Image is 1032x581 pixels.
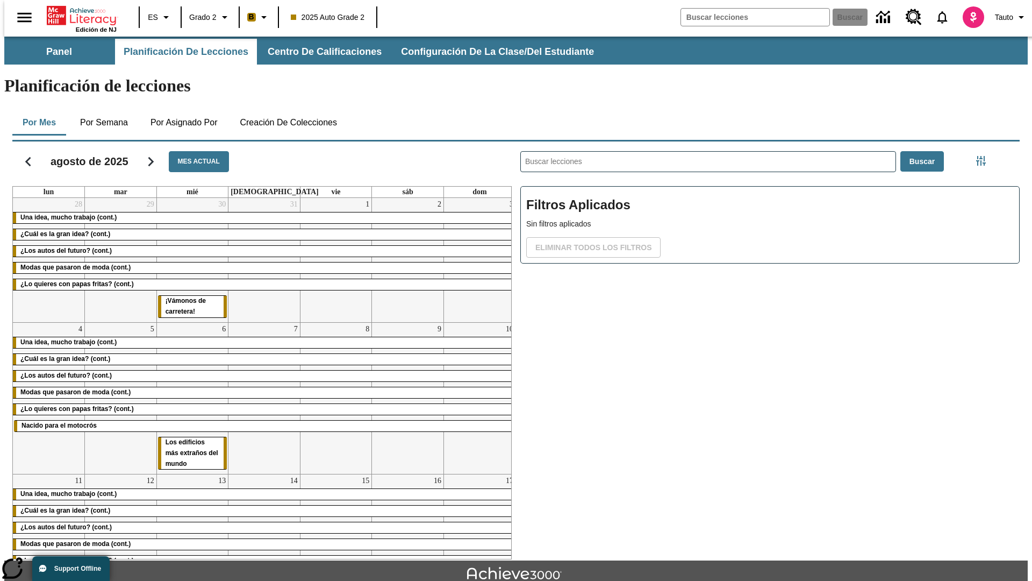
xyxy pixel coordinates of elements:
[32,556,110,581] button: Support Offline
[991,8,1032,27] button: Perfil/Configuración
[15,148,42,175] button: Regresar
[20,507,110,514] span: ¿Cuál es la gran idea? (cont.)
[20,230,110,238] span: ¿Cuál es la gran idea? (cont.)
[4,76,1028,96] h1: Planificación de lecciones
[512,137,1020,559] div: Buscar
[870,3,899,32] a: Centro de información
[166,297,206,315] span: ¡Vámonos de carretera!
[20,264,131,271] span: Modas que pasaron de moda (cont.)
[216,198,228,211] a: 30 de julio de 2025
[443,322,515,474] td: 10 de agosto de 2025
[363,323,371,336] a: 8 de agosto de 2025
[13,212,515,223] div: Una idea, mucho trabajo (cont.)
[521,152,895,172] input: Buscar lecciones
[73,474,84,487] a: 11 de agosto de 2025
[143,8,177,27] button: Lenguaje: ES, Selecciona un idioma
[13,246,515,257] div: ¿Los autos del futuro? (cont.)
[13,556,515,566] div: ¿Lo quieres con papas fritas? (cont.)
[681,9,829,26] input: Buscar campo
[4,39,604,65] div: Subbarra de navegación
[435,198,443,211] a: 2 de agosto de 2025
[900,151,944,172] button: Buscar
[300,198,372,322] td: 1 de agosto de 2025
[13,198,85,322] td: 28 de julio de 2025
[20,355,110,363] span: ¿Cuál es la gran idea? (cont.)
[158,296,227,317] div: ¡Vámonos de carretera!
[145,474,156,487] a: 12 de agosto de 2025
[231,110,346,136] button: Creación de colecciones
[288,198,300,211] a: 31 de julio de 2025
[14,421,514,431] div: Nacido para el motocrós
[20,490,117,498] span: Una idea, mucho trabajo (cont.)
[995,12,1013,23] span: Tauto
[432,474,443,487] a: 16 de agosto de 2025
[291,12,365,23] span: 2025 Auto Grade 2
[13,404,515,415] div: ¿Lo quieres con papas fritas? (cont.)
[372,198,444,322] td: 2 de agosto de 2025
[137,148,164,175] button: Seguir
[115,39,257,65] button: Planificación de lecciones
[20,280,134,288] span: ¿Lo quieres con papas fritas? (cont.)
[504,474,515,487] a: 17 de agosto de 2025
[13,263,515,273] div: Modas que pasaron de moda (cont.)
[142,110,226,136] button: Por asignado por
[71,110,137,136] button: Por semana
[392,39,603,65] button: Configuración de la clase/del estudiante
[928,3,956,31] a: Notificaciones
[435,323,443,336] a: 9 de agosto de 2025
[470,187,489,197] a: domingo
[5,39,113,65] button: Panel
[13,489,515,500] div: Una idea, mucho trabajo (cont.)
[970,150,992,172] button: Menú lateral de filtros
[76,323,84,336] a: 4 de agosto de 2025
[21,422,97,429] span: Nacido para el motocrós
[288,474,300,487] a: 14 de agosto de 2025
[166,438,218,467] span: Los edificios más extraños del mundo
[20,405,134,413] span: ¿Lo quieres con papas fritas? (cont.)
[360,474,371,487] a: 15 de agosto de 2025
[47,5,117,26] a: Portada
[47,4,117,33] div: Portada
[51,155,128,168] h2: agosto de 2025
[9,2,40,33] button: Abrir el menú lateral
[185,8,235,27] button: Grado: Grado 2, Elige un grado
[526,218,1014,230] p: Sin filtros aplicados
[13,354,515,365] div: ¿Cuál es la gran idea? (cont.)
[13,322,85,474] td: 4 de agosto de 2025
[20,540,131,548] span: Modas que pasaron de moda (cont.)
[158,437,227,470] div: Los edificios más extraños del mundo
[20,388,131,396] span: Modas que pasaron de moda (cont.)
[292,323,300,336] a: 7 de agosto de 2025
[13,506,515,516] div: ¿Cuál es la gran idea? (cont.)
[13,387,515,398] div: Modas que pasaron de moda (cont.)
[504,323,515,336] a: 10 de agosto de 2025
[300,322,372,474] td: 8 de agosto de 2025
[228,322,300,474] td: 7 de agosto de 2025
[363,198,371,211] a: 1 de agosto de 2025
[145,198,156,211] a: 29 de julio de 2025
[220,323,228,336] a: 6 de agosto de 2025
[13,522,515,533] div: ¿Los autos del futuro? (cont.)
[12,110,66,136] button: Por mes
[956,3,991,31] button: Escoja un nuevo avatar
[112,187,130,197] a: martes
[189,12,217,23] span: Grado 2
[13,371,515,381] div: ¿Los autos del futuro? (cont.)
[13,539,515,550] div: Modas que pasaron de moda (cont.)
[169,151,229,172] button: Mes actual
[13,229,515,240] div: ¿Cuál es la gran idea? (cont.)
[443,198,515,322] td: 3 de agosto de 2025
[400,187,415,197] a: sábado
[372,322,444,474] td: 9 de agosto de 2025
[526,192,1014,218] h2: Filtros Aplicados
[216,474,228,487] a: 13 de agosto de 2025
[13,337,515,348] div: Una idea, mucho trabajo (cont.)
[148,323,156,336] a: 5 de agosto de 2025
[156,322,228,474] td: 6 de agosto de 2025
[73,198,84,211] a: 28 de julio de 2025
[85,198,157,322] td: 29 de julio de 2025
[85,322,157,474] td: 5 de agosto de 2025
[249,10,254,24] span: B
[184,187,200,197] a: miércoles
[228,198,300,322] td: 31 de julio de 2025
